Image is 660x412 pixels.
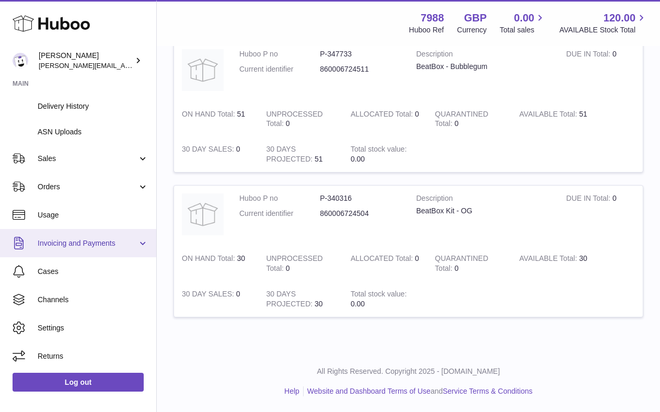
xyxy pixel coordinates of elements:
dd: P-340316 [320,193,400,203]
img: ethan@beatboxinstruments.com [13,53,28,68]
a: Service Terms & Conditions [443,387,532,395]
dd: P-347733 [320,49,400,59]
span: 0.00 [351,155,365,163]
span: [PERSON_NAME][EMAIL_ADDRESS][DOMAIN_NAME] [39,61,210,70]
td: 0 [174,136,258,172]
strong: UNPROCESSED Total [266,254,322,275]
span: Total sales [500,25,546,35]
strong: GBP [464,11,487,25]
td: 51 [512,101,596,137]
div: Huboo Ref [409,25,444,35]
td: 0 [174,281,258,317]
td: 0 [343,101,427,137]
img: product image [182,193,224,235]
strong: 30 DAY SALES [182,290,236,301]
span: Orders [38,182,137,192]
td: 30 [258,281,342,317]
span: 0 [455,264,459,272]
strong: 7988 [421,11,444,25]
strong: Description [416,193,551,206]
dd: 860006724511 [320,64,400,74]
td: 51 [258,136,342,172]
div: BeatBox Kit - OG [416,206,551,216]
td: 0 [258,101,342,137]
td: 51 [174,101,258,137]
td: 30 [174,246,258,281]
span: Cases [38,267,148,277]
span: 120.00 [604,11,635,25]
dt: Huboo P no [239,49,320,59]
span: Channels [38,295,148,305]
span: 0 [455,119,459,128]
span: ASN Uploads [38,127,148,137]
div: BeatBox - Bubblegum [416,62,551,72]
strong: ON HAND Total [182,254,237,265]
td: 0 [343,246,427,281]
strong: Total stock value [351,145,407,156]
span: Usage [38,210,148,220]
span: 0.00 [351,300,365,308]
dd: 860006724504 [320,209,400,219]
td: 0 [559,41,643,101]
span: AVAILABLE Stock Total [559,25,647,35]
span: Settings [38,323,148,333]
div: Currency [457,25,487,35]
strong: Total stock value [351,290,407,301]
strong: AVAILABLE Total [519,110,579,121]
span: Sales [38,154,137,164]
span: Delivery History [38,101,148,111]
p: All Rights Reserved. Copyright 2025 - [DOMAIN_NAME] [165,367,652,376]
li: and [304,386,532,396]
strong: QUARANTINED Total [435,110,488,131]
dt: Current identifier [239,209,320,219]
strong: QUARANTINED Total [435,254,488,275]
td: 0 [258,246,342,281]
strong: 30 DAY SALES [182,145,236,156]
a: Help [284,387,299,395]
div: [PERSON_NAME] [39,51,133,71]
span: 0.00 [514,11,535,25]
strong: DUE IN Total [566,50,612,61]
a: 0.00 Total sales [500,11,546,35]
dt: Current identifier [239,64,320,74]
strong: ALLOCATED Total [351,110,415,121]
span: Returns [38,351,148,361]
strong: 30 DAYS PROJECTED [266,290,315,311]
strong: Description [416,49,551,62]
a: 120.00 AVAILABLE Stock Total [559,11,647,35]
td: 0 [559,186,643,246]
strong: AVAILABLE Total [519,254,579,265]
strong: ALLOCATED Total [351,254,415,265]
a: Website and Dashboard Terms of Use [307,387,431,395]
span: Invoicing and Payments [38,238,137,248]
strong: DUE IN Total [566,194,612,205]
dt: Huboo P no [239,193,320,203]
td: 30 [512,246,596,281]
strong: UNPROCESSED Total [266,110,322,131]
strong: 30 DAYS PROJECTED [266,145,315,166]
a: Log out [13,373,144,392]
strong: ON HAND Total [182,110,237,121]
img: product image [182,49,224,91]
